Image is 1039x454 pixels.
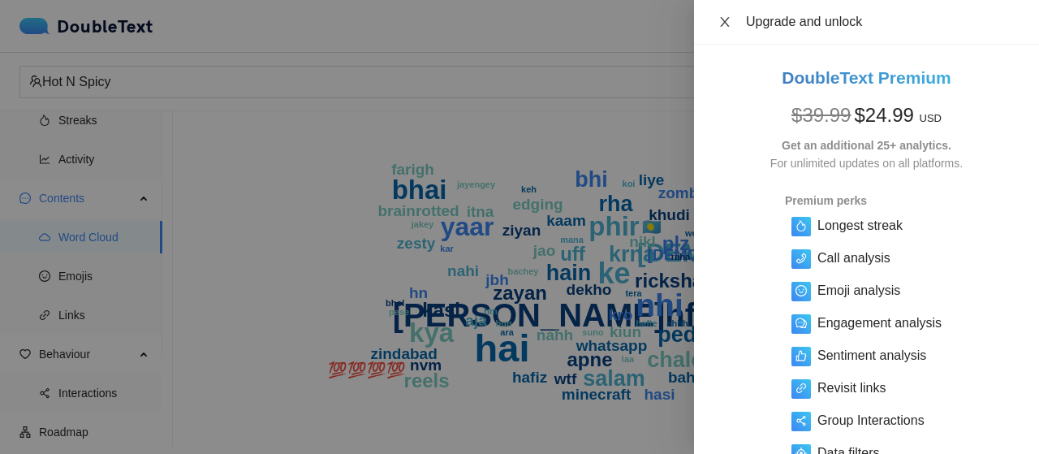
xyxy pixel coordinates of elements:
span: USD [920,112,942,124]
h5: Group Interactions [817,411,925,430]
span: close [718,15,731,28]
span: phone [795,253,807,264]
h5: Revisit links [817,378,886,398]
span: For unlimited updates on all platforms. [770,157,963,170]
span: like [795,350,807,361]
span: share-alt [795,415,807,426]
h2: DoubleText Premium [714,64,1020,91]
div: Upgrade and unlock [746,13,1020,31]
span: $ 39.99 [791,104,851,126]
h5: Sentiment analysis [817,346,926,365]
button: Close [714,15,736,30]
span: fire [795,220,807,231]
span: link [795,383,807,394]
h5: Emoji analysis [817,281,900,301]
strong: Premium perks [785,194,867,207]
h5: Call analysis [817,249,890,268]
span: comment [795,318,807,329]
h5: Longest streak [817,216,903,236]
span: $ 24.99 [854,104,913,126]
strong: Get an additional 25+ analytics. [782,139,951,152]
h5: Engagement analysis [817,313,942,333]
span: smile [795,285,807,296]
